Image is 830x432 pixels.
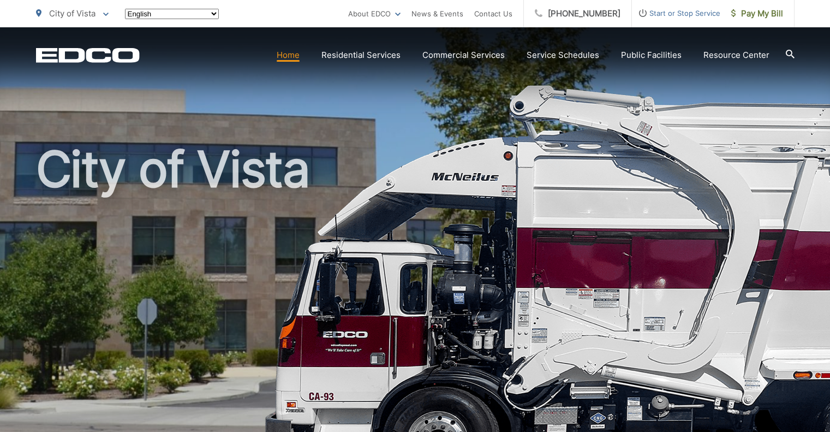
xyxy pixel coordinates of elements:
a: Commercial Services [422,49,505,62]
a: About EDCO [348,7,401,20]
a: Resource Center [703,49,769,62]
a: Home [277,49,300,62]
a: News & Events [411,7,463,20]
a: Residential Services [321,49,401,62]
a: Contact Us [474,7,512,20]
span: Pay My Bill [731,7,783,20]
span: City of Vista [49,8,95,19]
a: Service Schedules [527,49,599,62]
a: Public Facilities [621,49,682,62]
a: EDCD logo. Return to the homepage. [36,48,140,63]
select: Select a language [125,9,219,19]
